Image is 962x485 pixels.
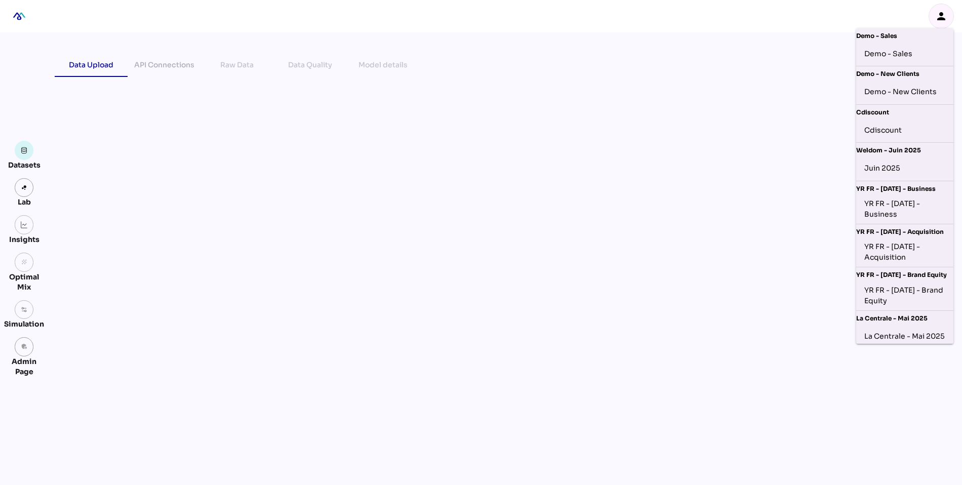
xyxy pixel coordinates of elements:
div: Lab [13,197,35,207]
div: Admin Page [4,356,44,377]
img: lab.svg [21,184,28,191]
div: YR FR - [DATE] - Brand Equity [856,267,953,280]
div: Demo - Sales [864,46,945,62]
div: Demo - New Clients [856,66,953,79]
i: person [935,10,947,22]
div: YR FR - [DATE] - Brand Equity [864,285,945,306]
div: Data Quality [288,59,332,71]
i: admin_panel_settings [21,343,28,350]
div: Juin 2025 [864,160,945,177]
div: Datasets [8,160,41,170]
img: settings.svg [21,306,28,313]
div: YR FR - [DATE] - Business [856,181,953,194]
div: La Centrale - Mai 2025 [856,311,953,324]
div: La Centrale - Mai 2025 [864,328,945,344]
div: Cdiscount [864,122,945,138]
img: graph.svg [21,221,28,228]
div: YR FR - [DATE] - Acquisition [864,241,945,263]
img: data.svg [21,147,28,154]
div: API Connections [134,59,194,71]
div: Data Upload [69,59,113,71]
div: Demo - New Clients [864,84,945,100]
div: YR FR - [DATE] - Acquisition [856,224,953,237]
div: YR FR - [DATE] - Business [864,198,945,220]
div: Demo - Sales [856,28,953,42]
div: mediaROI [8,5,30,27]
i: grain [21,259,28,266]
div: Optimal Mix [4,272,44,292]
div: Weldom - Juin 2025 [856,143,953,156]
div: Cdiscount [856,105,953,118]
div: Model details [358,59,408,71]
div: Insights [9,234,39,245]
div: Raw Data [220,59,254,71]
div: Simulation [4,319,44,329]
